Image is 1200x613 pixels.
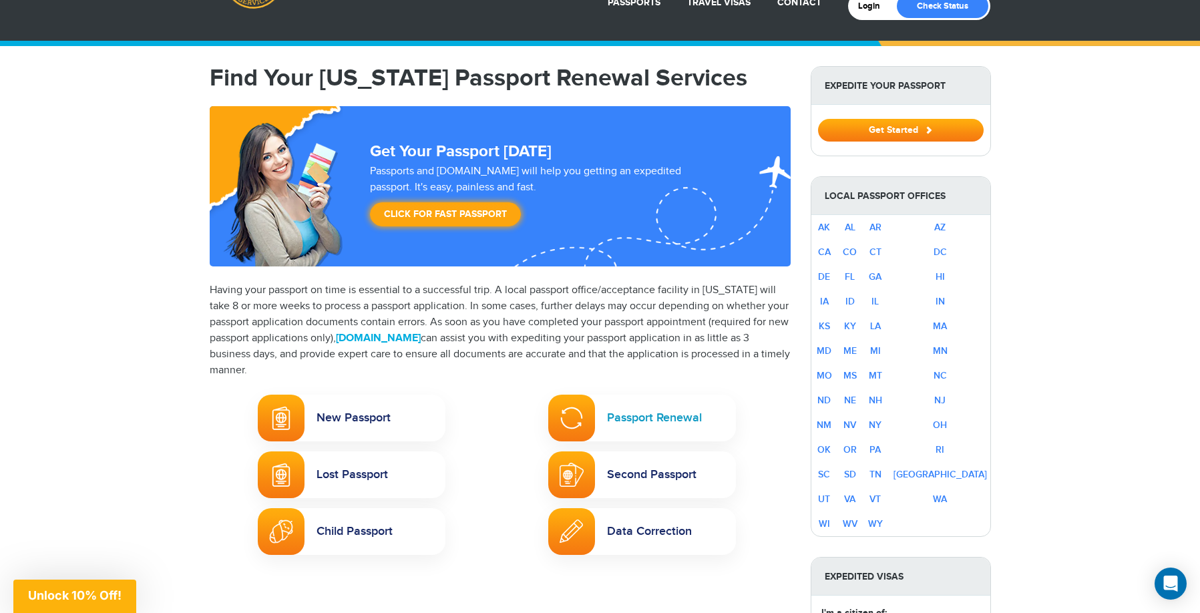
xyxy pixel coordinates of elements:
[845,296,855,307] a: ID
[845,271,855,282] a: FL
[818,246,831,258] a: CA
[870,321,881,332] a: LA
[933,321,947,332] a: MA
[871,296,879,307] a: IL
[272,463,290,487] img: Lost Passport
[869,246,881,258] a: CT
[210,282,791,379] p: Having your passport on time is essential to a successful trip. A local passport office/acceptanc...
[560,463,584,487] img: Second Passport
[843,444,857,455] a: OR
[548,508,736,555] a: Passport Name ChangeData Correction
[365,164,729,233] div: Passports and [DOMAIN_NAME] will help you getting an expedited passport. It's easy, painless and ...
[869,444,881,455] a: PA
[844,469,856,480] a: SD
[869,493,881,505] a: VT
[336,332,421,345] a: [DOMAIN_NAME]
[818,124,984,135] a: Get Started
[818,469,830,480] a: SC
[560,406,584,430] img: Passport Renewal
[258,451,445,498] a: Lost PassportLost Passport
[933,493,947,505] a: WA
[936,271,945,282] a: HI
[936,444,944,455] a: RI
[869,222,881,233] a: AR
[1155,568,1187,600] div: Open Intercom Messenger
[272,406,290,430] img: New Passport
[818,271,830,282] a: DE
[817,370,832,381] a: MO
[844,395,856,406] a: NE
[811,67,990,105] strong: Expedite Your Passport
[819,321,830,332] a: KS
[844,321,856,332] a: KY
[869,395,882,406] a: NH
[869,370,882,381] a: MT
[548,395,736,441] a: Passport RenewalPassport Renewal
[817,345,831,357] a: MD
[843,345,857,357] a: ME
[843,518,857,530] a: WV
[843,370,857,381] a: MS
[933,419,947,431] a: OH
[560,520,583,543] img: Passport Name Change
[893,469,987,480] a: [GEOGRAPHIC_DATA]
[28,588,122,602] span: Unlock 10% Off!
[269,520,293,544] img: Child Passport
[843,419,856,431] a: NV
[869,419,881,431] a: NY
[13,580,136,613] div: Unlock 10% Off!
[811,558,990,596] strong: Expedited Visas
[936,296,945,307] a: IN
[934,222,946,233] a: AZ
[811,177,990,215] strong: Local Passport Offices
[817,419,831,431] a: NM
[845,222,855,233] a: AL
[370,202,521,226] a: Click for Fast Passport
[869,271,881,282] a: GA
[870,345,881,357] a: MI
[934,395,946,406] a: NJ
[210,66,791,90] h1: Find Your [US_STATE] Passport Renewal Services
[843,246,857,258] a: CO
[819,518,830,530] a: WI
[934,370,947,381] a: NC
[817,444,831,455] a: OK
[820,296,829,307] a: IA
[817,395,831,406] a: ND
[818,119,984,142] button: Get Started
[370,142,552,161] strong: Get Your Passport [DATE]
[844,493,855,505] a: VA
[818,493,830,505] a: UT
[869,469,881,480] a: TN
[934,246,947,258] a: DC
[868,518,883,530] a: WY
[818,222,830,233] a: AK
[933,345,948,357] a: MN
[258,395,445,441] a: New PassportNew Passport
[258,508,445,555] a: Child PassportChild Passport
[858,1,889,11] a: Login
[548,451,736,498] a: Second PassportSecond Passport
